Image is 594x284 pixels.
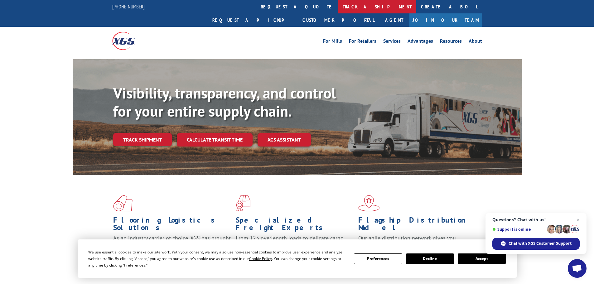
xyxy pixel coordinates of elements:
a: Calculate transit time [177,133,253,147]
a: Track shipment [113,133,172,146]
a: [PHONE_NUMBER] [112,3,145,10]
a: Customer Portal [298,13,379,27]
b: Visibility, transparency, and control for your entire supply chain. [113,83,336,121]
a: Request a pickup [208,13,298,27]
div: Cookie Consent Prompt [78,239,517,278]
div: Open chat [568,259,587,278]
div: Chat with XGS Customer Support [492,238,580,250]
span: Close chat [574,216,582,224]
span: Chat with XGS Customer Support [509,241,572,246]
a: For Retailers [349,39,376,46]
div: We use essential cookies to make our site work. With your consent, we may also use non-essential ... [88,249,346,268]
button: Accept [458,253,506,264]
img: xgs-icon-flagship-distribution-model-red [358,195,380,211]
a: Agent [379,13,409,27]
a: XGS ASSISTANT [258,133,311,147]
img: xgs-icon-focused-on-flooring-red [236,195,250,211]
p: From 123 overlength loads to delicate cargo, our experienced staff knows the best way to move you... [236,234,354,262]
a: Join Our Team [409,13,482,27]
h1: Specialized Freight Experts [236,216,354,234]
a: About [469,39,482,46]
button: Preferences [354,253,402,264]
span: Questions? Chat with us! [492,217,580,222]
a: For Mills [323,39,342,46]
h1: Flagship Distribution Model [358,216,476,234]
span: Support is online [492,227,545,232]
a: Services [383,39,401,46]
span: As an industry carrier of choice, XGS has brought innovation and dedication to flooring logistics... [113,234,231,257]
span: Cookie Policy [249,256,272,261]
button: Decline [406,253,454,264]
a: Advantages [408,39,433,46]
img: xgs-icon-total-supply-chain-intelligence-red [113,195,133,211]
span: Preferences [124,262,145,268]
span: Our agile distribution network gives you nationwide inventory management on demand. [358,234,473,249]
a: Resources [440,39,462,46]
h1: Flooring Logistics Solutions [113,216,231,234]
